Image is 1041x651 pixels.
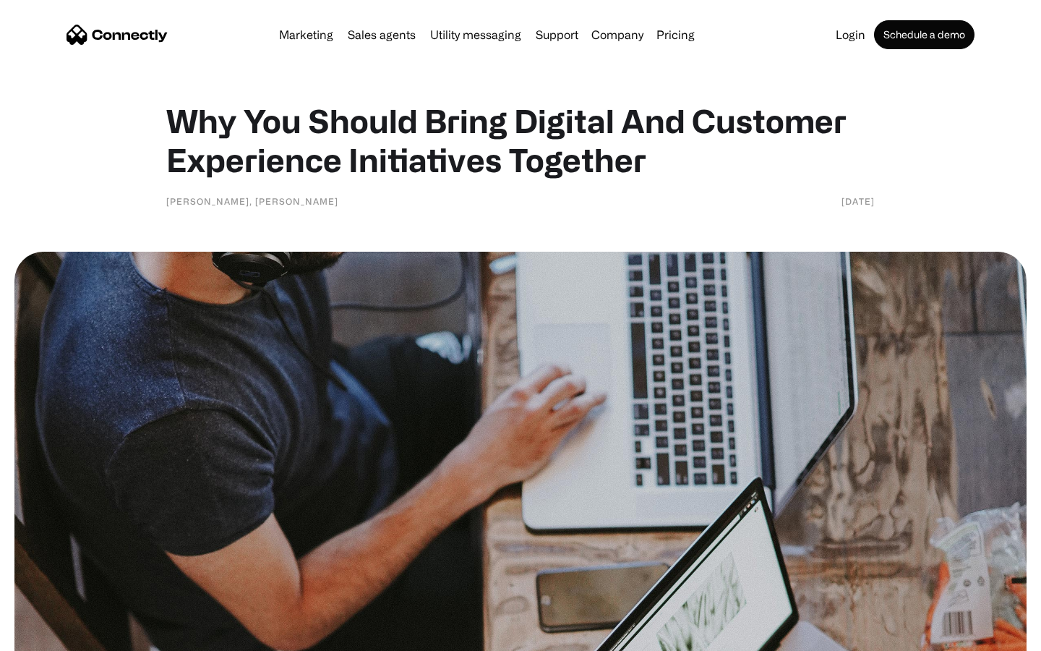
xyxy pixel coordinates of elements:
[342,29,421,41] a: Sales agents
[273,29,339,41] a: Marketing
[874,20,974,49] a: Schedule a demo
[591,25,643,45] div: Company
[830,29,871,41] a: Login
[14,626,87,646] aside: Language selected: English
[651,29,701,41] a: Pricing
[29,626,87,646] ul: Language list
[166,101,875,179] h1: Why You Should Bring Digital And Customer Experience Initiatives Together
[530,29,584,41] a: Support
[166,194,338,208] div: [PERSON_NAME], [PERSON_NAME]
[841,194,875,208] div: [DATE]
[424,29,527,41] a: Utility messaging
